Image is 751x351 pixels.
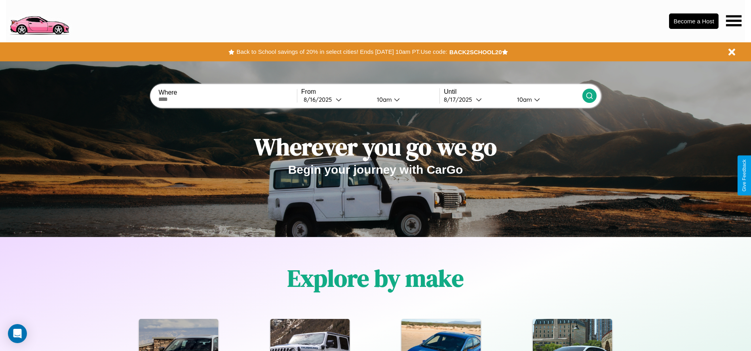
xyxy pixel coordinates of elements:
[444,88,582,95] label: Until
[158,89,297,96] label: Where
[373,96,394,103] div: 10am
[741,159,747,192] div: Give Feedback
[444,96,476,103] div: 8 / 17 / 2025
[6,4,72,37] img: logo
[304,96,336,103] div: 8 / 16 / 2025
[301,88,439,95] label: From
[511,95,582,104] button: 10am
[287,262,464,294] h1: Explore by make
[513,96,534,103] div: 10am
[234,46,449,57] button: Back to School savings of 20% in select cities! Ends [DATE] 10am PT.Use code:
[449,49,502,55] b: BACK2SCHOOL20
[8,324,27,343] div: Open Intercom Messenger
[371,95,440,104] button: 10am
[669,13,719,29] button: Become a Host
[301,95,371,104] button: 8/16/2025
